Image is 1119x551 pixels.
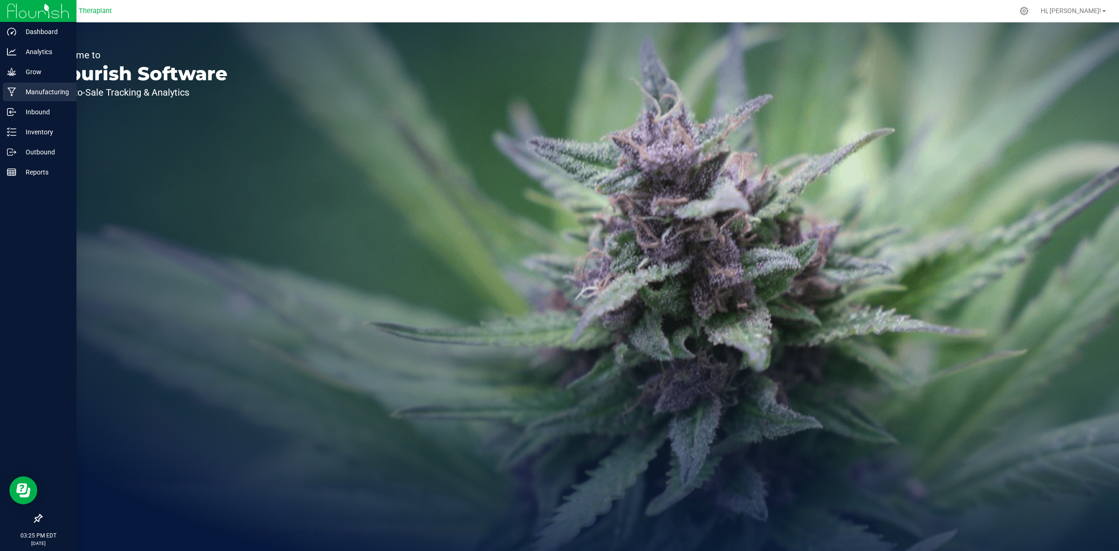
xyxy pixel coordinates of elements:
[7,147,16,157] inline-svg: Outbound
[7,167,16,177] inline-svg: Reports
[7,47,16,56] inline-svg: Analytics
[16,86,72,98] p: Manufacturing
[1018,7,1030,15] div: Manage settings
[7,87,16,97] inline-svg: Manufacturing
[50,64,228,83] p: Flourish Software
[16,146,72,158] p: Outbound
[16,106,72,118] p: Inbound
[16,46,72,57] p: Analytics
[7,27,16,36] inline-svg: Dashboard
[50,88,228,97] p: Seed-to-Sale Tracking & Analytics
[7,127,16,137] inline-svg: Inventory
[16,167,72,178] p: Reports
[16,126,72,138] p: Inventory
[7,107,16,117] inline-svg: Inbound
[16,26,72,37] p: Dashboard
[16,66,72,77] p: Grow
[79,7,112,15] span: Theraplant
[7,67,16,77] inline-svg: Grow
[1041,7,1101,14] span: Hi, [PERSON_NAME]!
[4,540,72,547] p: [DATE]
[50,50,228,60] p: Welcome to
[9,476,37,504] iframe: Resource center
[4,531,72,540] p: 03:25 PM EDT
